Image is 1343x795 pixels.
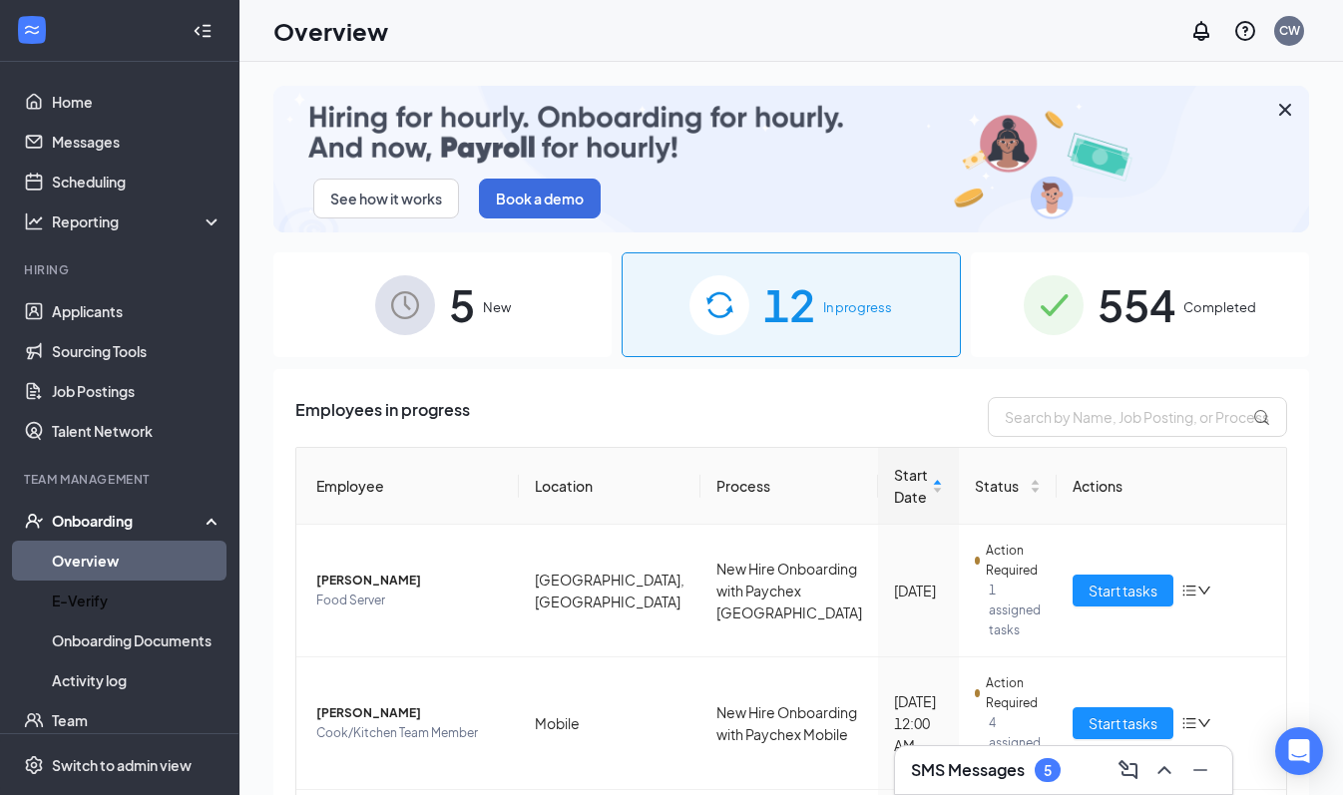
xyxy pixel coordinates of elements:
a: Messages [52,122,223,162]
span: 12 [763,270,815,339]
th: Actions [1057,448,1286,525]
span: bars [1181,583,1197,598]
span: Action Required [986,673,1041,713]
span: bars [1181,715,1197,731]
span: Start tasks [1089,580,1157,601]
a: E-Verify [52,581,223,620]
span: Start Date [894,464,928,508]
th: Status [959,448,1057,525]
button: Start tasks [1073,575,1173,606]
a: Job Postings [52,371,223,411]
svg: Settings [24,755,44,775]
span: [PERSON_NAME] [316,703,503,723]
svg: Collapse [193,21,213,41]
td: New Hire Onboarding with Paychex [GEOGRAPHIC_DATA] [700,525,878,657]
button: See how it works [313,179,459,218]
svg: WorkstreamLogo [22,20,42,40]
span: 1 assigned tasks [989,581,1041,640]
a: Onboarding Documents [52,620,223,660]
span: In progress [823,297,892,317]
span: Start tasks [1089,712,1157,734]
button: ComposeMessage [1113,754,1144,786]
img: payroll-small.gif [273,86,1309,232]
button: ChevronUp [1148,754,1180,786]
span: Action Required [986,541,1041,581]
span: Status [975,475,1026,497]
div: Open Intercom Messenger [1275,727,1323,775]
span: down [1197,716,1211,730]
svg: ChevronUp [1152,758,1176,782]
div: [DATE] 12:00 AM [894,690,943,756]
td: New Hire Onboarding with Paychex Mobile [700,657,878,790]
svg: QuestionInfo [1233,19,1257,43]
div: Reporting [52,211,224,231]
span: Completed [1183,297,1256,317]
svg: UserCheck [24,511,44,531]
span: Food Server [316,591,503,610]
button: Book a demo [479,179,601,218]
th: Process [700,448,878,525]
span: 5 [449,270,475,339]
input: Search by Name, Job Posting, or Process [988,397,1287,437]
h1: Overview [273,14,388,48]
button: Start tasks [1073,707,1173,739]
a: Talent Network [52,411,223,451]
svg: Cross [1273,98,1297,122]
div: 5 [1044,762,1052,779]
div: Switch to admin view [52,755,192,775]
a: Home [52,82,223,122]
button: Minimize [1184,754,1216,786]
a: Overview [52,541,223,581]
a: Sourcing Tools [52,331,223,371]
svg: ComposeMessage [1117,758,1140,782]
td: [GEOGRAPHIC_DATA], [GEOGRAPHIC_DATA] [519,525,700,657]
div: Hiring [24,261,219,278]
div: Onboarding [52,511,206,531]
a: Scheduling [52,162,223,201]
span: 554 [1098,270,1175,339]
a: Applicants [52,291,223,331]
span: Cook/Kitchen Team Member [316,723,503,743]
svg: Minimize [1188,758,1212,782]
a: Team [52,700,223,740]
span: New [483,297,511,317]
svg: Notifications [1189,19,1213,43]
span: [PERSON_NAME] [316,571,503,591]
svg: Analysis [24,211,44,231]
div: CW [1279,22,1300,39]
h3: SMS Messages [911,759,1025,781]
td: Mobile [519,657,700,790]
span: down [1197,584,1211,597]
th: Location [519,448,700,525]
a: Activity log [52,660,223,700]
div: [DATE] [894,580,943,601]
span: Employees in progress [295,397,470,437]
span: 4 assigned tasks [989,713,1041,773]
th: Employee [296,448,519,525]
div: Team Management [24,471,219,488]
